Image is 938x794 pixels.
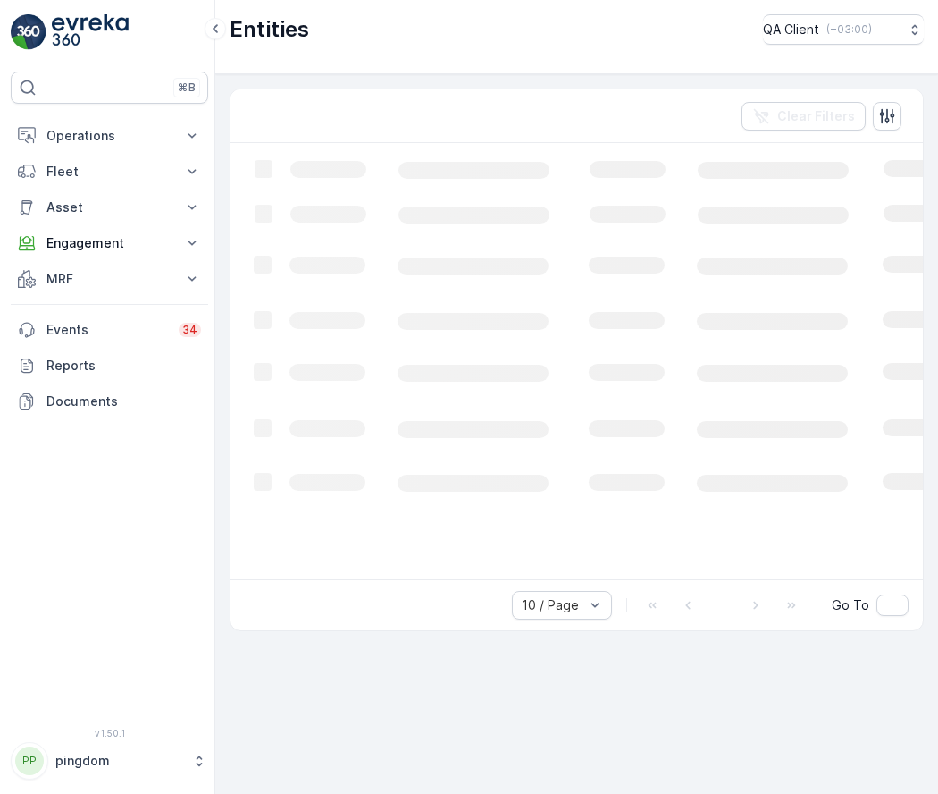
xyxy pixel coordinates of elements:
p: ( +03:00 ) [826,22,872,37]
a: Events34 [11,312,208,348]
a: Reports [11,348,208,384]
button: Engagement [11,225,208,261]
button: Fleet [11,154,208,190]
p: MRF [46,270,172,288]
button: PPpingdom [11,742,208,780]
p: ⌘B [178,80,196,95]
p: Asset [46,198,172,216]
p: Events [46,321,168,339]
p: Clear Filters [777,107,855,125]
img: logo_light-DOdMpM7g.png [52,14,129,50]
a: Documents [11,384,208,419]
p: Fleet [46,163,172,181]
p: Operations [46,127,172,145]
p: 34 [182,323,197,337]
p: Documents [46,393,201,410]
span: Go To [832,596,869,614]
span: v 1.50.1 [11,728,208,739]
img: logo [11,14,46,50]
p: pingdom [55,752,183,770]
button: MRF [11,261,208,297]
p: Engagement [46,234,172,252]
p: Reports [46,357,201,375]
button: QA Client(+03:00) [763,14,924,45]
button: Asset [11,190,208,225]
button: Operations [11,118,208,154]
div: PP [15,747,44,775]
p: QA Client [763,21,819,38]
button: Clear Filters [741,102,866,131]
p: Entities [230,15,309,44]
